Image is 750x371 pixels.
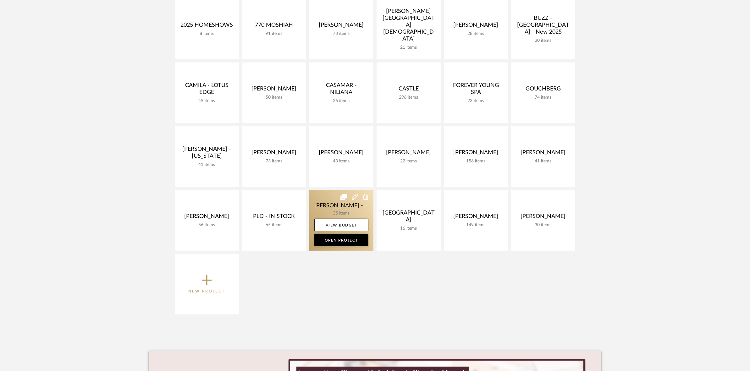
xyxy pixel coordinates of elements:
div: 2025 HOMESHOWS [180,22,234,31]
div: 41 items [516,159,570,164]
div: [GEOGRAPHIC_DATA] [382,210,436,226]
div: 149 items [449,222,503,228]
div: 74 items [516,95,570,100]
div: [PERSON_NAME] [449,213,503,222]
div: 22 items [382,159,436,164]
div: 50 items [247,95,301,100]
div: [PERSON_NAME] - [US_STATE] [180,146,234,162]
div: 16 items [382,226,436,231]
div: [PERSON_NAME] [516,213,570,222]
div: 8 items [180,31,234,36]
div: 23 items [449,98,503,104]
div: 73 items [247,159,301,164]
div: 73 items [314,31,368,36]
div: CASAMAR - NILIANA [314,82,368,98]
div: 770 MOSHIAH [247,22,301,31]
div: 91 items [247,31,301,36]
div: 30 items [516,38,570,43]
div: [PERSON_NAME] [314,149,368,159]
div: 28 items [449,31,503,36]
a: View Budget [314,219,368,231]
a: Open Project [314,234,368,246]
div: 30 items [516,222,570,228]
div: GOUCHBERG [516,85,570,95]
div: 26 items [314,98,368,104]
div: [PERSON_NAME] [449,149,503,159]
div: 45 items [180,98,234,104]
div: FOREVER YOUNG SPA [449,82,503,98]
div: 41 items [180,162,234,167]
div: 156 items [449,159,503,164]
div: [PERSON_NAME] [247,149,301,159]
div: 65 items [247,222,301,228]
div: 56 items [180,222,234,228]
div: 296 items [382,95,436,100]
div: [PERSON_NAME] [314,22,368,31]
div: 43 items [314,159,368,164]
p: New Project [189,288,225,294]
div: [PERSON_NAME] [516,149,570,159]
div: CASTLE [382,85,436,95]
div: 21 items [382,45,436,50]
div: BUZZ - [GEOGRAPHIC_DATA] - New 2025 [516,15,570,38]
div: [PERSON_NAME] [449,22,503,31]
div: PLD - IN STOCK [247,213,301,222]
div: [PERSON_NAME][GEOGRAPHIC_DATA][DEMOGRAPHIC_DATA] [382,8,436,45]
div: [PERSON_NAME] [180,213,234,222]
button: New Project [175,254,239,314]
div: [PERSON_NAME] [382,149,436,159]
div: CAMILA - LOTUS EDGE [180,82,234,98]
div: [PERSON_NAME] [247,85,301,95]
